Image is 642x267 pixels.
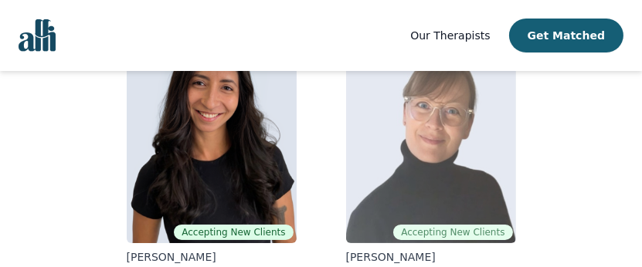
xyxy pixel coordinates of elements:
img: alli logo [19,19,56,52]
img: Natalia Sarmiento [127,21,297,243]
span: Our Therapists [410,29,490,42]
span: Accepting New Clients [174,225,293,240]
button: Get Matched [509,19,623,52]
img: Angela Earl [346,21,516,243]
p: [PERSON_NAME] [346,249,516,265]
p: [PERSON_NAME] [127,249,297,265]
a: Our Therapists [410,26,490,45]
span: Accepting New Clients [393,225,512,240]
